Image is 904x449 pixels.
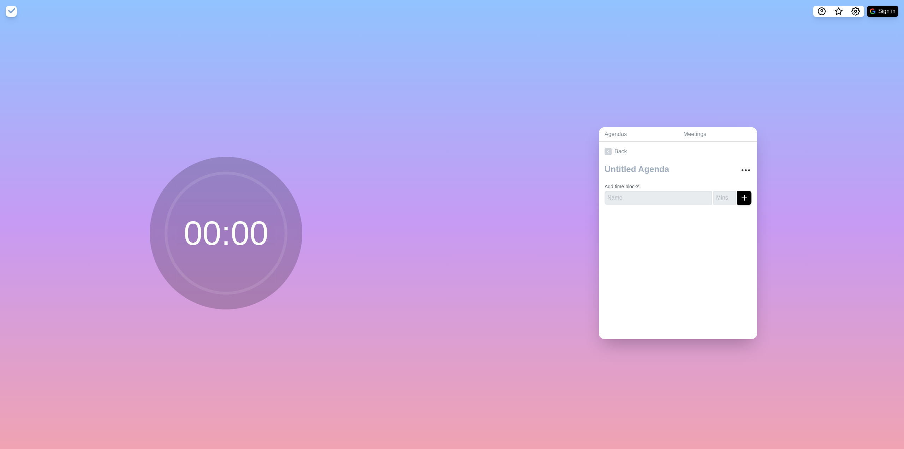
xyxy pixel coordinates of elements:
button: Help [813,6,830,17]
input: Name [605,191,712,205]
a: Back [599,142,757,161]
button: What’s new [830,6,847,17]
button: More [739,163,753,177]
a: Agendas [599,127,678,142]
img: timeblocks logo [6,6,17,17]
input: Mins [713,191,736,205]
a: Meetings [678,127,757,142]
button: Settings [847,6,864,17]
label: Add time blocks [605,184,640,189]
img: google logo [870,8,875,14]
button: Sign in [867,6,898,17]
